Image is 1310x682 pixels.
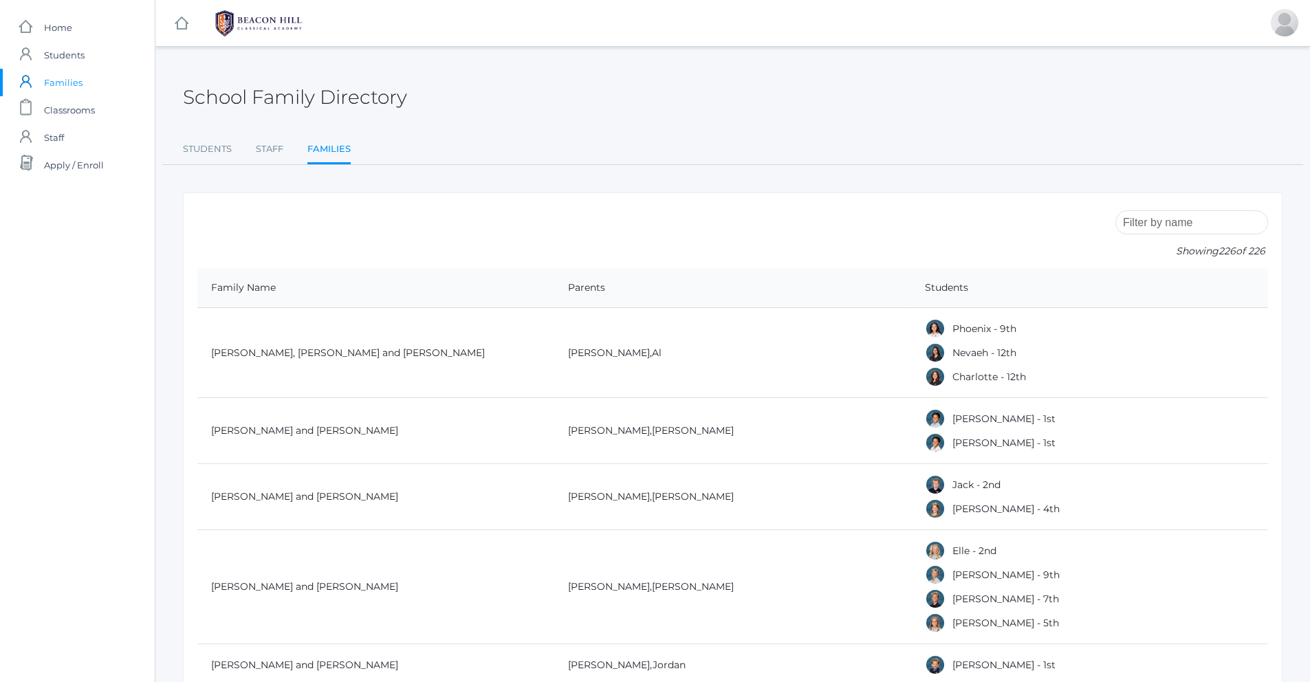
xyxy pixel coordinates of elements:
[925,588,946,609] div: Cole Albanese
[44,151,104,179] span: Apply / Enroll
[952,371,1026,383] a: Charlotte - 12th
[652,424,734,437] a: [PERSON_NAME]
[211,580,398,593] a: [PERSON_NAME] and [PERSON_NAME]
[952,617,1059,629] a: [PERSON_NAME] - 5th
[554,268,911,308] th: Parents
[211,490,398,503] a: [PERSON_NAME] and [PERSON_NAME]
[653,659,686,671] a: Jordan
[207,6,310,41] img: 1_BHCALogos-05.png
[952,569,1060,581] a: [PERSON_NAME] - 9th
[568,346,650,359] a: [PERSON_NAME]
[568,424,650,437] a: [PERSON_NAME]
[568,580,650,593] a: [PERSON_NAME]
[925,318,946,339] div: Phoenix Abdulla
[44,124,64,151] span: Staff
[44,96,95,124] span: Classrooms
[925,540,946,561] div: Elle Albanese
[911,268,1268,308] th: Students
[952,478,1001,491] a: Jack - 2nd
[554,398,911,464] td: ,
[925,654,946,675] div: Nolan Alstot
[211,346,485,359] a: [PERSON_NAME], [PERSON_NAME] and [PERSON_NAME]
[183,135,232,163] a: Students
[925,613,946,633] div: Paige Albanese
[197,268,554,308] th: Family Name
[925,408,946,429] div: Dominic Abrea
[652,346,662,359] a: Al
[952,593,1059,605] a: [PERSON_NAME] - 7th
[925,342,946,363] div: Nevaeh Abdulla
[952,412,1056,425] a: [PERSON_NAME] - 1st
[554,464,911,530] td: ,
[952,503,1060,515] a: [PERSON_NAME] - 4th
[952,659,1056,671] a: [PERSON_NAME] - 1st
[44,41,85,69] span: Students
[44,69,83,96] span: Families
[307,135,351,165] a: Families
[1115,210,1268,234] input: Filter by name
[211,424,398,437] a: [PERSON_NAME] and [PERSON_NAME]
[952,437,1056,449] a: [PERSON_NAME] - 1st
[1219,245,1236,257] span: 226
[652,490,734,503] a: [PERSON_NAME]
[952,346,1016,359] a: Nevaeh - 12th
[925,474,946,495] div: Jack Adams
[952,322,1016,335] a: Phoenix - 9th
[925,432,946,453] div: Grayson Abrea
[952,544,996,557] a: Elle - 2nd
[568,490,650,503] a: [PERSON_NAME]
[652,580,734,593] a: [PERSON_NAME]
[1271,9,1298,36] div: Derrick Marzano
[554,308,911,398] td: ,
[1115,244,1268,258] p: Showing of 226
[44,14,72,41] span: Home
[256,135,283,163] a: Staff
[211,659,398,671] a: [PERSON_NAME] and [PERSON_NAME]
[554,530,911,644] td: ,
[568,659,650,671] a: [PERSON_NAME]
[183,87,407,108] h2: School Family Directory
[925,366,946,387] div: Charlotte Abdulla
[925,498,946,519] div: Amelia Adams
[925,564,946,585] div: Logan Albanese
